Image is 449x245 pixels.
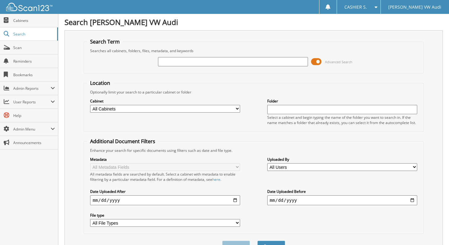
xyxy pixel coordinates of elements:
[13,45,55,50] span: Scan
[87,89,420,95] div: Optionally limit your search to a particular cabinet or folder
[13,140,55,145] span: Announcements
[325,60,352,64] span: Advanced Search
[267,98,417,104] label: Folder
[13,86,51,91] span: Admin Reports
[212,177,220,182] a: here
[388,5,441,9] span: [PERSON_NAME] VW Audi
[267,189,417,194] label: Date Uploaded Before
[87,148,420,153] div: Enhance your search for specific documents using filters such as date and file type.
[267,115,417,125] div: Select a cabinet and begin typing the name of the folder you want to search in. If the name match...
[267,157,417,162] label: Uploaded By
[13,72,55,77] span: Bookmarks
[87,80,113,86] legend: Location
[90,213,240,218] label: File type
[90,157,240,162] label: Metadata
[6,3,52,11] img: scan123-logo-white.svg
[13,59,55,64] span: Reminders
[64,17,443,27] h1: Search [PERSON_NAME] VW Audi
[90,189,240,194] label: Date Uploaded After
[344,5,367,9] span: CASHIER S.
[13,99,51,105] span: User Reports
[90,98,240,104] label: Cabinet
[90,172,240,182] div: All metadata fields are searched by default. Select a cabinet with metadata to enable filtering b...
[87,138,158,145] legend: Additional Document Filters
[13,31,54,37] span: Search
[87,38,123,45] legend: Search Term
[13,127,51,132] span: Admin Menu
[13,18,55,23] span: Cabinets
[13,113,55,118] span: Help
[90,195,240,205] input: start
[87,48,420,53] div: Searches all cabinets, folders, files, metadata, and keywords
[267,195,417,205] input: end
